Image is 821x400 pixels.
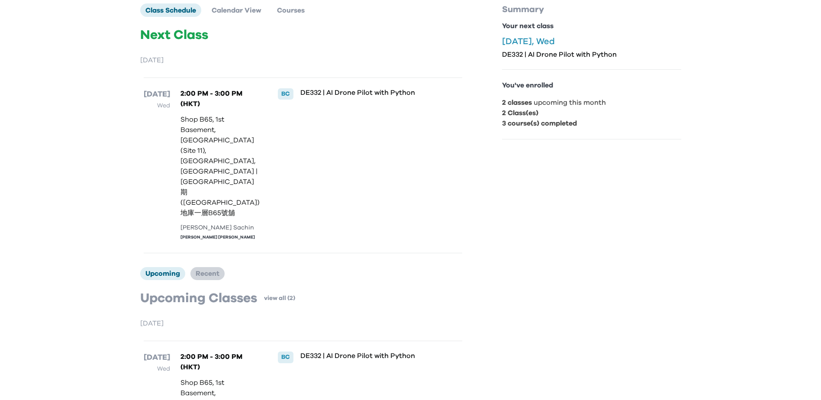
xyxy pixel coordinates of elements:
[140,27,466,43] p: Next Class
[180,223,260,232] div: [PERSON_NAME] Sachin
[180,234,260,241] div: [PERSON_NAME] [PERSON_NAME]
[502,50,681,59] p: DE332 | AI Drone Pilot with Python
[502,97,681,108] p: upcoming this month
[502,110,538,116] b: 2 Class(es)
[264,294,295,303] a: view all (2)
[278,352,293,363] div: BC
[144,352,170,364] p: [DATE]
[145,7,196,14] span: Class Schedule
[502,3,681,16] p: Summary
[140,318,466,329] p: [DATE]
[278,88,293,100] div: BC
[502,36,681,47] p: [DATE], Wed
[145,270,180,277] span: Upcoming
[140,55,466,65] p: [DATE]
[300,88,433,97] p: DE332 | AI Drone Pilot with Python
[277,7,305,14] span: Courses
[180,88,260,109] p: 2:00 PM - 3:00 PM (HKT)
[180,352,260,372] p: 2:00 PM - 3:00 PM (HKT)
[144,364,170,374] p: Wed
[502,99,532,106] b: 2 classes
[140,290,257,306] p: Upcoming Classes
[196,270,219,277] span: Recent
[502,120,577,127] b: 3 course(s) completed
[144,88,170,100] p: [DATE]
[502,21,681,31] p: Your next class
[212,7,261,14] span: Calendar View
[502,80,681,90] p: You've enrolled
[144,100,170,111] p: Wed
[300,352,433,360] p: DE332 | AI Drone Pilot with Python
[180,114,260,218] p: Shop B65, 1st Basement, [GEOGRAPHIC_DATA] (Site 11), [GEOGRAPHIC_DATA], [GEOGRAPHIC_DATA] | [GEOG...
